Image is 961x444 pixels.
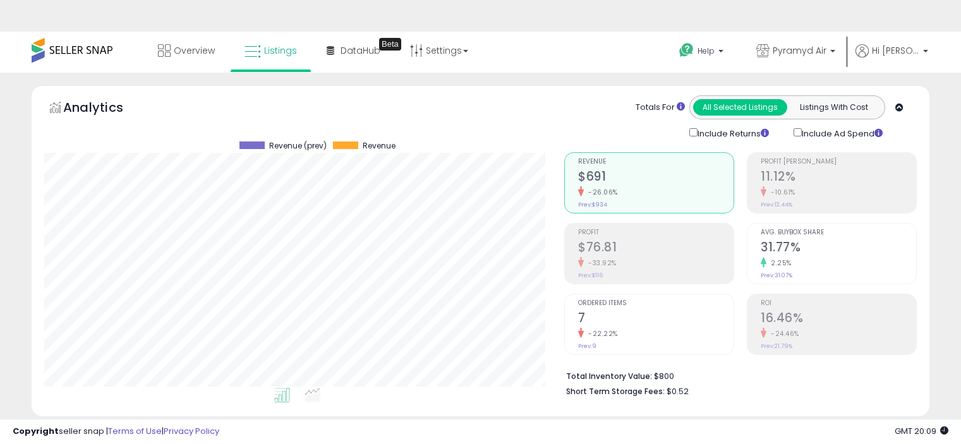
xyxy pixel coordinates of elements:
[108,425,162,437] a: Terms of Use
[787,99,881,116] button: Listings With Cost
[341,44,380,57] span: DataHub
[855,44,928,73] a: Hi [PERSON_NAME]
[235,32,306,69] a: Listings
[13,425,59,437] strong: Copyright
[761,272,792,279] small: Prev: 31.07%
[766,258,792,268] small: 2.25%
[669,33,736,72] a: Help
[317,32,390,69] a: DataHub
[761,229,916,236] span: Avg. Buybox Share
[401,32,478,69] a: Settings
[269,141,327,150] span: Revenue (prev)
[680,126,784,140] div: Include Returns
[698,45,715,56] span: Help
[761,159,916,165] span: Profit [PERSON_NAME]
[766,188,795,197] small: -10.61%
[895,425,948,437] span: 2025-10-9 20:09 GMT
[578,159,734,165] span: Revenue
[584,258,617,268] small: -33.92%
[761,240,916,257] h2: 31.77%
[693,99,787,116] button: All Selected Listings
[578,311,734,328] h2: 7
[584,188,618,197] small: -26.06%
[363,141,396,150] span: Revenue
[566,386,665,397] b: Short Term Storage Fees:
[773,44,826,57] span: Pyramyd Air
[766,329,799,339] small: -24.46%
[667,385,689,397] span: $0.52
[379,38,401,51] div: Tooltip anchor
[761,342,792,350] small: Prev: 21.79%
[164,425,219,437] a: Privacy Policy
[578,240,734,257] h2: $76.81
[761,201,792,208] small: Prev: 12.44%
[578,342,596,350] small: Prev: 9
[578,229,734,236] span: Profit
[784,126,903,140] div: Include Ad Spend
[566,371,652,381] b: Total Inventory Value:
[679,42,694,58] i: Get Help
[578,300,734,307] span: Ordered Items
[63,99,148,119] h5: Analytics
[761,300,916,307] span: ROI
[578,272,603,279] small: Prev: $116
[13,426,219,438] div: seller snap | |
[872,44,919,57] span: Hi [PERSON_NAME]
[566,368,907,383] li: $800
[761,311,916,328] h2: 16.46%
[636,102,685,114] div: Totals For
[578,169,734,186] h2: $691
[174,44,215,57] span: Overview
[747,32,845,73] a: Pyramyd Air
[264,44,297,57] span: Listings
[761,169,916,186] h2: 11.12%
[578,201,607,208] small: Prev: $934
[148,32,224,69] a: Overview
[584,329,618,339] small: -22.22%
